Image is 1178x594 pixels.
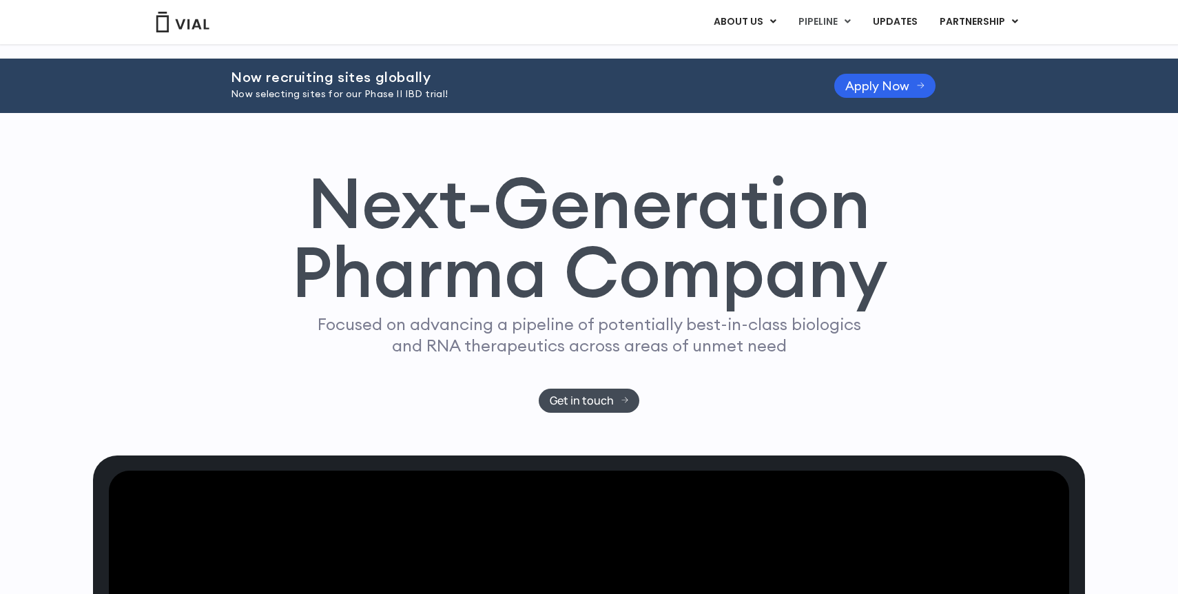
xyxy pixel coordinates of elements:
img: Vial Logo [155,12,210,32]
a: PIPELINEMenu Toggle [787,10,861,34]
p: Focused on advancing a pipeline of potentially best-in-class biologics and RNA therapeutics acros... [311,314,867,356]
h1: Next-Generation Pharma Company [291,168,887,307]
a: PARTNERSHIPMenu Toggle [929,10,1029,34]
span: Apply Now [845,81,909,91]
h2: Now recruiting sites globally [231,70,800,85]
a: UPDATES [862,10,928,34]
a: Get in touch [539,389,640,413]
a: ABOUT USMenu Toggle [703,10,787,34]
a: Apply Now [834,74,936,98]
p: Now selecting sites for our Phase II IBD trial! [231,87,800,102]
span: Get in touch [550,396,614,406]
